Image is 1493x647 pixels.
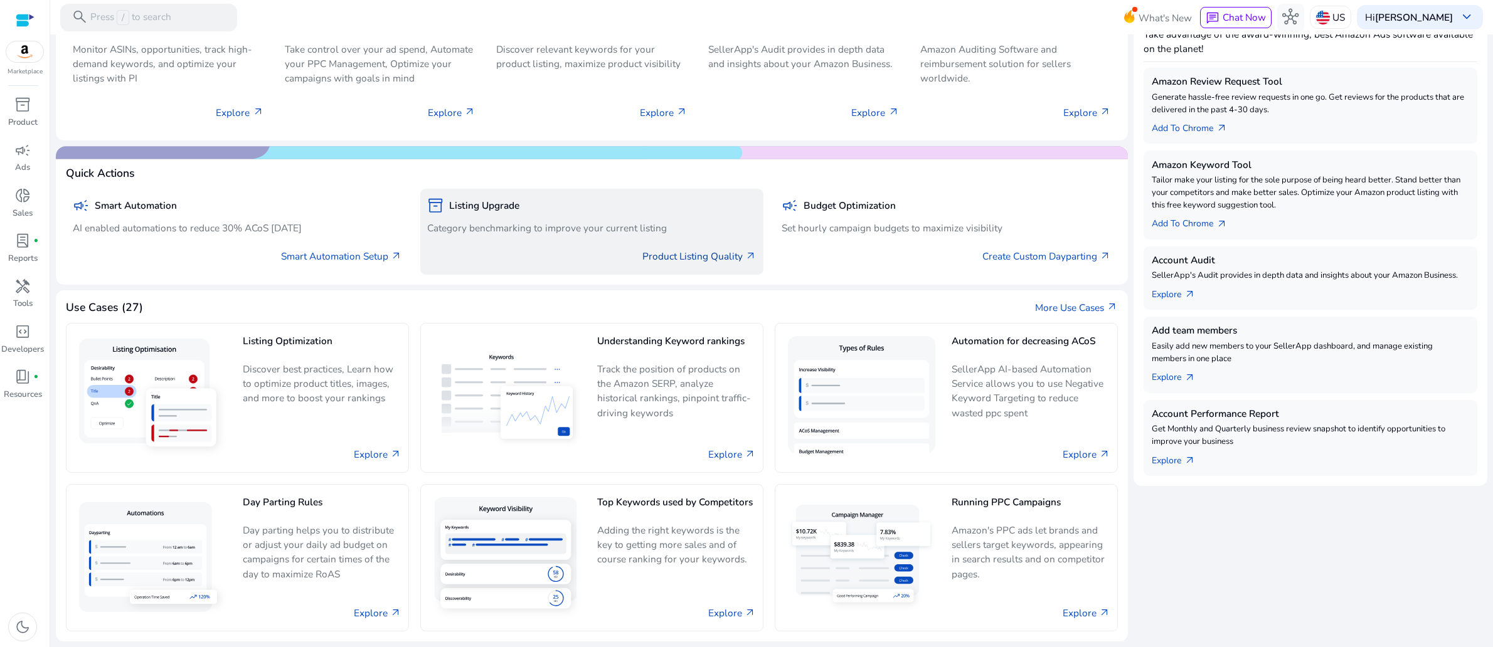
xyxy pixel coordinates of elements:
[1316,11,1330,24] img: us.svg
[496,42,688,71] p: Discover relevant keywords for your product listing, maximize product visibility
[1458,9,1475,25] span: keyboard_arrow_down
[391,251,402,262] span: arrow_outward
[216,105,263,120] p: Explore
[952,362,1110,419] p: SellerApp AI-based Automation Service allows you to use Negative Keyword Targeting to reduce wast...
[1107,302,1118,313] span: arrow_outward
[73,42,264,85] p: Monitor ASINs, opportunities, track high-demand keywords, and optimize your listings with PI
[597,523,756,576] p: Adding the right keywords is the key to getting more sales and of course ranking for your keywords.
[1216,123,1228,134] span: arrow_outward
[14,187,31,204] span: donut_small
[253,107,264,118] span: arrow_outward
[14,278,31,295] span: handyman
[1282,9,1299,25] span: hub
[1200,7,1271,28] button: chatChat Now
[1152,423,1469,448] p: Get Monthly and Quarterly business review snapshot to identify opportunities to improve your busi...
[285,42,476,85] p: Take control over your ad spend, Automate your PPC Management, Optimize your campaigns with goals...
[1063,105,1111,120] p: Explore
[804,200,896,211] h5: Budget Optimization
[1063,447,1110,461] a: Explore
[1063,606,1110,620] a: Explore
[782,499,941,616] img: Running PPC Campaigns
[782,221,1111,235] p: Set hourly campaign budgets to maximize visibility
[14,619,31,635] span: dark_mode
[745,251,757,262] span: arrow_outward
[1184,289,1196,300] span: arrow_outward
[14,97,31,113] span: inventory_2
[6,41,44,62] img: amazon.svg
[708,447,756,461] a: Explore
[95,200,177,211] h5: Smart Automation
[33,374,39,380] span: fiber_manual_record
[464,107,476,118] span: arrow_outward
[952,497,1110,518] h5: Running PPC Campaigns
[4,389,42,401] p: Resources
[33,238,39,244] span: fiber_manual_record
[597,497,756,518] h5: Top Keywords used by Competitors
[1184,372,1196,384] span: arrow_outward
[782,197,798,214] span: campaign
[1152,159,1469,171] h5: Amazon Keyword Tool
[281,249,402,263] a: Smart Automation Setup
[1152,270,1469,282] p: SellerApp's Audit provides in depth data and insights about your Amazon Business.
[745,608,756,619] span: arrow_outward
[73,221,402,235] p: AI enabled automations to reduce 30% ACoS [DATE]
[1277,4,1305,31] button: hub
[1152,366,1206,385] a: Explorearrow_outward
[1152,212,1238,231] a: Add To Chrome
[1206,11,1219,25] span: chat
[1152,76,1469,87] h5: Amazon Review Request Tool
[427,197,444,214] span: inventory_2
[72,9,88,25] span: search
[782,330,941,465] img: Automation for decreasing ACoS
[1152,174,1469,211] p: Tailor make your listing for the sole purpose of being heard better. Stand better than your compe...
[13,298,33,310] p: Tools
[354,447,401,461] a: Explore
[428,343,587,452] img: Understanding Keyword rankings
[73,197,89,214] span: campaign
[243,523,401,581] p: Day parting helps you to distribute or adjust your daily ad budget on campaigns for certain times...
[449,200,519,211] h5: Listing Upgrade
[952,335,1110,357] h5: Automation for decreasing ACoS
[982,249,1111,263] a: Create Custom Dayparting
[8,253,38,265] p: Reports
[1,344,44,356] p: Developers
[1100,107,1111,118] span: arrow_outward
[15,162,30,174] p: Ads
[1035,300,1118,315] a: More Use Casesarrow_outward
[73,497,232,619] img: Day Parting Rules
[1139,7,1192,29] span: What's New
[920,42,1112,85] p: Amazon Auditing Software and reimbursement solution for sellers worldwide.
[1375,11,1453,24] b: [PERSON_NAME]
[708,606,756,620] a: Explore
[1152,92,1469,117] p: Generate hassle-free review requests in one go. Get reviews for the products that are delivered i...
[90,10,171,25] p: Press to search
[428,105,476,120] p: Explore
[952,523,1110,581] p: Amazon's PPC ads let brands and sellers target keywords, appearing in search results and on compe...
[1184,455,1196,466] span: arrow_outward
[427,221,757,235] p: Category benchmarking to improve your current listing
[851,105,899,120] p: Explore
[1365,13,1453,22] p: Hi
[1152,340,1469,366] p: Easily add new members to your SellerApp dashboard, and manage existing members in one place
[13,208,33,220] p: Sales
[745,449,756,460] span: arrow_outward
[14,323,31,340] span: code_blocks
[14,233,31,249] span: lab_profile
[73,334,232,463] img: Listing Optimization
[117,10,129,25] span: /
[1099,608,1110,619] span: arrow_outward
[243,362,401,415] p: Discover best practices, Learn how to optimize product titles, images, and more to boost your ran...
[390,449,401,460] span: arrow_outward
[66,301,143,314] h4: Use Cases (27)
[354,606,401,620] a: Explore
[8,67,43,76] p: Marketplace
[1152,116,1238,135] a: Add To Chrome
[66,167,135,180] h4: Quick Actions
[14,369,31,385] span: book_4
[1099,449,1110,460] span: arrow_outward
[708,42,900,71] p: SellerApp's Audit provides in depth data and insights about your Amazon Business.
[1100,251,1111,262] span: arrow_outward
[597,335,756,357] h5: Understanding Keyword rankings
[1332,6,1345,28] p: US
[676,107,688,118] span: arrow_outward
